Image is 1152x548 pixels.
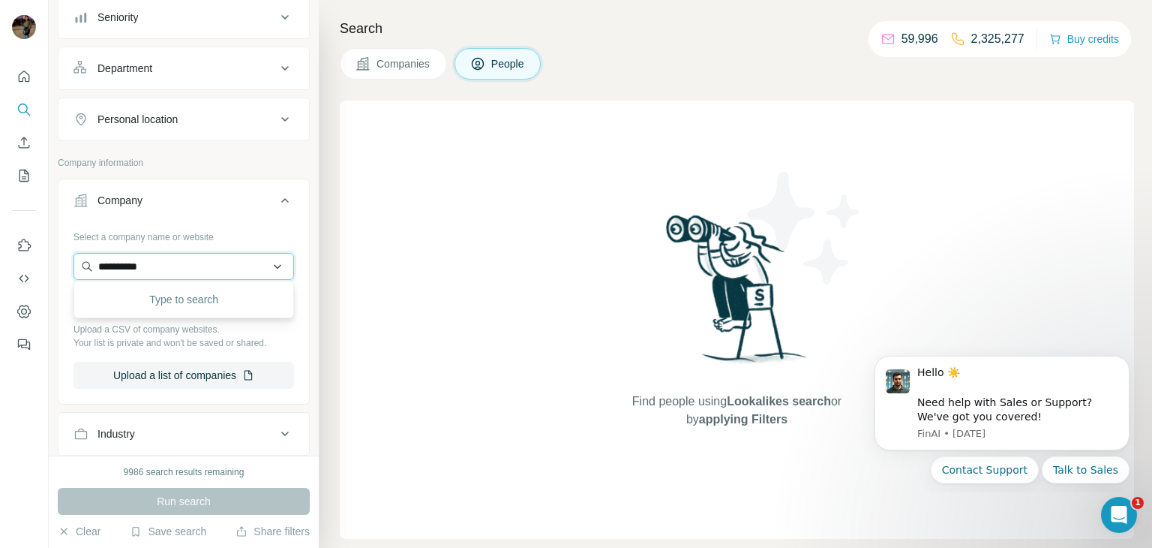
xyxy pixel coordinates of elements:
div: Select a company name or website [73,224,294,244]
button: Buy credits [1049,29,1119,50]
button: Use Surfe on LinkedIn [12,232,36,259]
button: Share filters [235,524,310,539]
span: Lookalikes search [727,395,831,408]
div: Department [97,61,152,76]
button: My lists [12,162,36,189]
button: Search [12,96,36,123]
button: Department [58,50,309,86]
span: People [491,56,526,71]
button: Feedback [12,331,36,358]
button: Quick start [12,63,36,90]
div: Industry [97,426,135,441]
div: Personal location [97,112,178,127]
p: Upload a CSV of company websites. [73,323,294,336]
div: Company [97,193,142,208]
div: Seniority [97,10,138,25]
button: Upload a list of companies [73,362,294,389]
p: 59,996 [901,30,938,48]
button: Industry [58,416,309,452]
button: Dashboard [12,298,36,325]
img: Surfe Illustration - Woman searching with binoculars [659,211,815,378]
p: Your list is private and won't be saved or shared. [73,336,294,350]
button: Personal location [58,101,309,137]
button: Save search [130,524,206,539]
button: Company [58,182,309,224]
span: 1 [1132,497,1144,509]
button: Enrich CSV [12,129,36,156]
iframe: Intercom live chat [1101,497,1137,533]
h4: Search [340,18,1134,39]
div: Type to search [77,285,290,315]
p: Company information [58,156,310,170]
img: Avatar [12,15,36,39]
p: 2,325,277 [971,30,1024,48]
iframe: Intercom notifications message [852,343,1152,492]
div: 9986 search results remaining [124,465,244,479]
img: Surfe Illustration - Stars [737,161,872,296]
button: Use Surfe API [12,265,36,292]
span: Find people using or by [616,393,856,429]
button: Clear [58,524,100,539]
span: applying Filters [699,413,787,426]
span: Companies [376,56,431,71]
